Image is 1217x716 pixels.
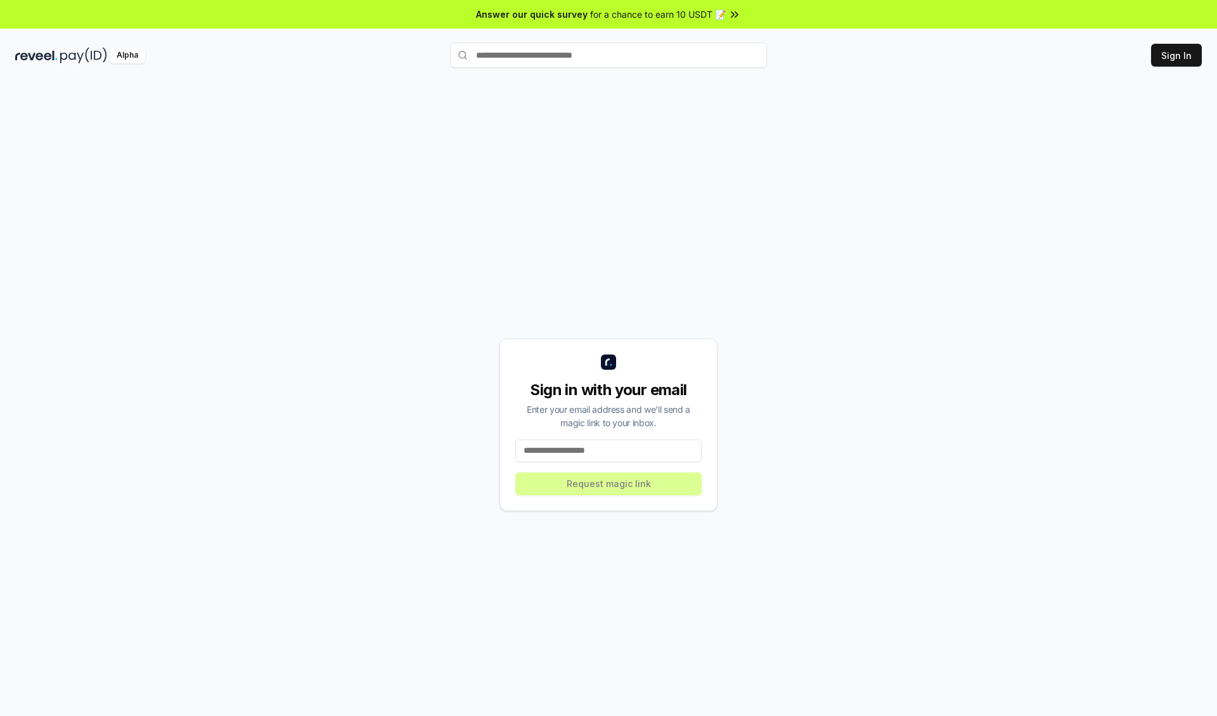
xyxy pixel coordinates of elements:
button: Sign In [1151,44,1202,67]
div: Enter your email address and we’ll send a magic link to your inbox. [515,403,702,429]
img: logo_small [601,355,616,370]
div: Alpha [110,48,145,63]
img: pay_id [60,48,107,63]
img: reveel_dark [15,48,58,63]
span: Answer our quick survey [476,8,588,21]
div: Sign in with your email [515,380,702,400]
span: for a chance to earn 10 USDT 📝 [590,8,726,21]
